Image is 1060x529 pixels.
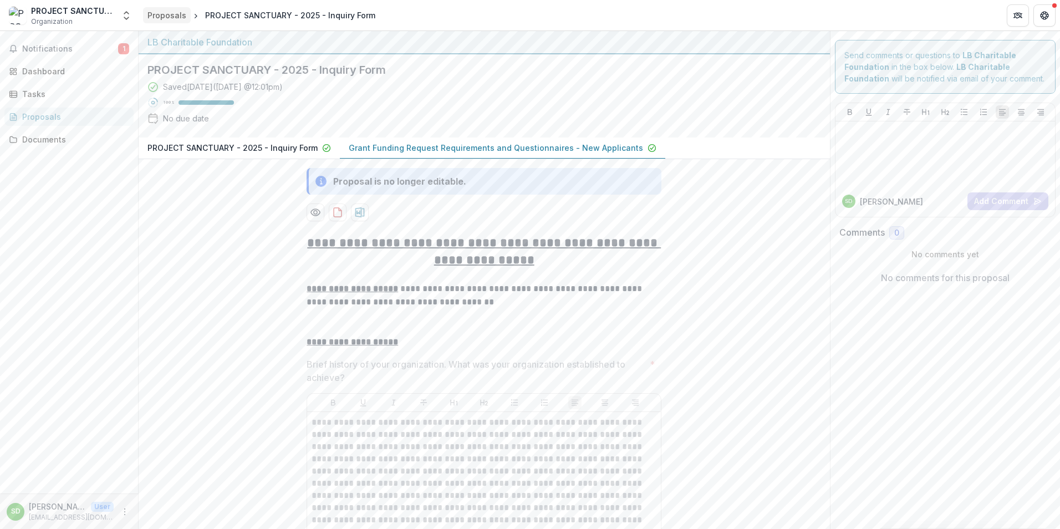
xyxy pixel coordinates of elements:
[147,142,318,154] p: PROJECT SANCTUARY - 2025 - Inquiry Form
[417,396,430,409] button: Strike
[477,396,491,409] button: Heading 2
[351,204,369,221] button: download-proposal
[860,196,923,207] p: [PERSON_NAME]
[327,396,340,409] button: Bold
[508,396,521,409] button: Bullet List
[900,105,914,119] button: Strike
[22,134,125,145] div: Documents
[143,7,191,23] a: Proposals
[939,105,952,119] button: Heading 2
[538,396,551,409] button: Ordered List
[118,43,129,54] span: 1
[163,99,174,106] p: 100 %
[629,396,642,409] button: Align Right
[1033,4,1056,27] button: Get Help
[147,63,803,77] h2: PROJECT SANCTUARY - 2025 - Inquiry Form
[845,199,852,204] div: Stephanie Daniel
[996,105,1009,119] button: Align Left
[147,35,821,49] div: LB Charitable Foundation
[894,228,899,238] span: 0
[4,108,134,126] a: Proposals
[881,271,1010,284] p: No comments for this proposal
[598,396,611,409] button: Align Center
[835,40,1056,94] div: Send comments or questions to in the box below. will be notified via email of your comment.
[4,62,134,80] a: Dashboard
[356,396,370,409] button: Underline
[967,192,1048,210] button: Add Comment
[957,105,971,119] button: Bullet List
[31,5,114,17] div: PROJECT SANCTUARY
[31,17,73,27] span: Organization
[349,142,643,154] p: Grant Funding Request Requirements and Questionnaires - New Applicants
[9,7,27,24] img: PROJECT SANCTUARY
[843,105,857,119] button: Bold
[22,44,118,54] span: Notifications
[29,501,86,512] p: [PERSON_NAME]
[205,9,375,21] div: PROJECT SANCTUARY - 2025 - Inquiry Form
[919,105,932,119] button: Heading 1
[163,81,283,93] div: Saved [DATE] ( [DATE] @ 12:01pm )
[307,204,324,221] button: Preview 06318c84-2915-457a-9528-97bd8250caa2-1.pdf
[333,175,466,188] div: Proposal is no longer editable.
[839,248,1052,260] p: No comments yet
[29,512,114,522] p: [EMAIL_ADDRESS][DOMAIN_NAME]
[568,396,582,409] button: Align Left
[977,105,990,119] button: Ordered List
[329,204,346,221] button: download-proposal
[1015,105,1028,119] button: Align Center
[4,85,134,103] a: Tasks
[4,130,134,149] a: Documents
[119,4,134,27] button: Open entity switcher
[22,65,125,77] div: Dashboard
[1034,105,1047,119] button: Align Right
[4,40,134,58] button: Notifications1
[163,113,209,124] div: No due date
[118,505,131,518] button: More
[862,105,875,119] button: Underline
[22,111,125,123] div: Proposals
[143,7,380,23] nav: breadcrumb
[1007,4,1029,27] button: Partners
[387,396,400,409] button: Italicize
[839,227,885,238] h2: Comments
[881,105,895,119] button: Italicize
[147,9,186,21] div: Proposals
[447,396,461,409] button: Heading 1
[22,88,125,100] div: Tasks
[307,358,645,384] p: Brief history of your organization. What was your organization established to achieve?
[91,502,114,512] p: User
[11,508,21,515] div: Stephanie Daniel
